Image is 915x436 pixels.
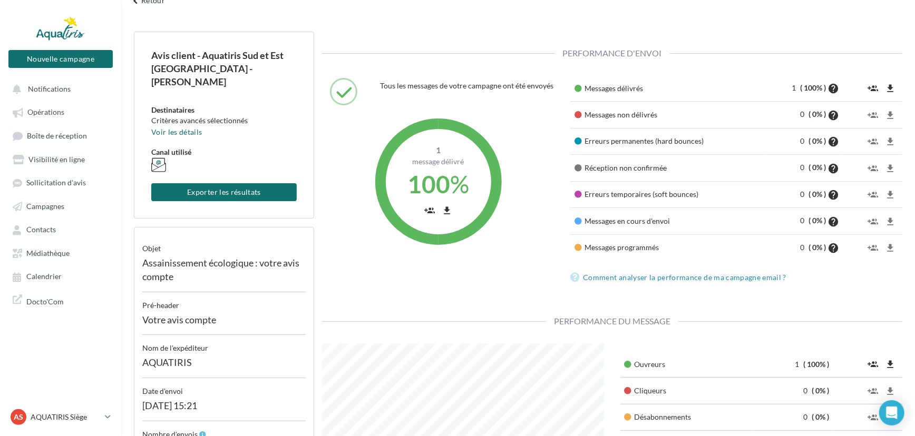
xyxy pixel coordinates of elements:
[879,400,904,425] div: Open Intercom Messenger
[800,190,807,199] span: 0
[882,212,898,230] button: file_download
[885,216,895,227] i: file_download
[868,110,878,121] i: group_add
[885,190,895,200] i: file_download
[555,48,670,58] span: Performance d'envoi
[14,412,23,422] span: AS
[424,205,435,216] i: group_add
[809,163,826,172] span: ( 0% )
[865,106,881,123] button: group_add
[800,110,807,118] span: 0
[8,50,113,68] button: Nouvelle campagne
[885,136,895,147] i: file_download
[26,272,62,281] span: Calendrier
[809,136,826,145] span: ( 0% )
[800,216,807,225] span: 0
[6,243,115,262] a: Médiathèque
[800,83,826,92] span: ( 100% )
[828,243,839,253] i: help
[413,157,464,166] span: Message délivré
[828,136,839,147] i: help
[6,173,115,192] a: Sollicitation d'avis
[885,163,895,174] i: file_download
[865,355,881,373] button: group_add
[142,335,306,353] div: Nom de l'expéditeur
[570,128,765,154] td: Erreurs permanentes (hard bounces)
[6,220,115,239] a: Contacts
[885,359,895,370] i: file_download
[885,83,895,94] i: file_download
[26,202,64,211] span: Campagnes
[800,136,807,145] span: 0
[865,186,881,203] button: group_add
[28,155,85,164] span: Visibilité en ligne
[809,190,826,199] span: ( 0% )
[142,292,306,311] div: Pré-header
[828,190,839,200] i: help
[570,102,765,128] td: Messages non délivrés
[803,360,829,369] span: ( 100% )
[142,254,306,292] div: Assainissement écologique : votre avis compte
[142,397,306,421] div: [DATE] 15:21
[6,290,115,311] a: Docto'Com
[865,133,881,150] button: group_add
[142,378,306,397] div: Date d'envoi
[142,353,306,378] div: AQUATIRIS
[620,378,755,404] td: Cliqueurs
[868,136,878,147] i: group_add
[151,115,297,138] div: Critères avancés sélectionnés
[868,163,878,174] i: group_add
[570,234,765,261] td: Messages programmés
[882,382,898,399] button: file_download
[439,201,455,219] button: file_download
[26,249,70,257] span: Médiathèque
[380,78,554,94] div: Tous les messages de votre campagne ont été envoyés
[27,108,64,117] span: Opérations
[31,412,101,422] p: AQUATIRIS Siège
[620,404,755,430] td: Désabonnements
[570,75,765,102] td: Messages délivrés
[865,212,881,230] button: group_add
[882,80,898,97] button: file_download
[800,163,807,172] span: 0
[570,271,791,284] a: Comment analyser la performance de ma campagne email ?
[26,225,56,234] span: Contacts
[868,190,878,200] i: group_add
[865,159,881,176] button: group_add
[795,360,802,369] span: 1
[828,110,839,121] i: help
[882,355,898,373] button: file_download
[865,409,881,426] button: group_add
[620,351,755,378] td: Ouvreurs
[828,163,839,174] i: help
[570,181,765,207] td: Erreurs temporaires (soft bounces)
[885,110,895,121] i: file_download
[570,208,765,234] td: Messages en cours d'envoi
[809,110,826,118] span: ( 0% )
[142,311,306,335] div: Votre avis compte
[882,106,898,123] button: file_download
[27,131,87,140] span: Boîte de réception
[792,83,799,92] span: 1
[800,243,807,252] span: 0
[882,159,898,176] button: file_download
[407,170,450,199] span: 100
[809,216,826,225] span: ( 0% )
[151,126,202,138] button: Voir les détails
[6,102,115,121] a: Opérations
[865,80,881,97] button: group_add
[422,201,437,219] button: group_add
[868,83,878,94] i: group_add
[570,155,765,181] td: Réception non confirmée
[809,243,826,252] span: ( 0% )
[394,167,483,202] div: %
[803,412,810,421] span: 0
[26,294,64,306] span: Docto'Com
[6,266,115,285] a: Calendrier
[151,105,194,114] span: Destinataires
[6,79,111,98] button: Notifications
[8,407,113,427] a: AS AQUATIRIS Siège
[28,84,71,93] span: Notifications
[803,386,810,395] span: 0
[142,235,306,254] div: objet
